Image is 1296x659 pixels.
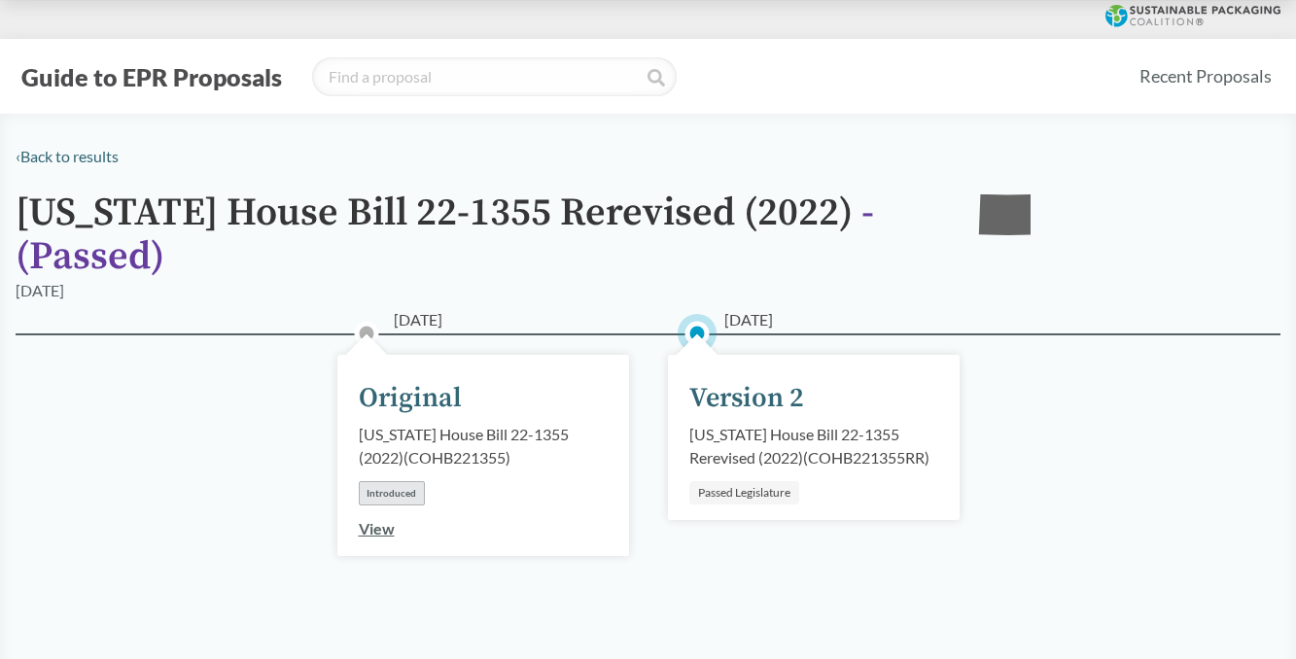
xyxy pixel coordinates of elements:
span: [DATE] [394,308,442,331]
div: Original [359,378,462,419]
a: View [359,519,395,538]
a: ‹Back to results [16,147,119,165]
input: Find a proposal [312,57,677,96]
div: Version 2 [689,378,804,419]
span: [DATE] [724,308,773,331]
div: [US_STATE] House Bill 22-1355 Rerevised (2022) ( COHB221355RR ) [689,423,938,469]
div: [DATE] [16,279,64,302]
div: Passed Legislature [689,481,799,504]
h1: [US_STATE] House Bill 22-1355 Rerevised (2022) [16,191,949,279]
button: Guide to EPR Proposals [16,61,288,92]
a: Recent Proposals [1131,54,1280,98]
span: - ( Passed ) [16,189,874,281]
div: Introduced [359,481,425,505]
div: [US_STATE] House Bill 22-1355 (2022) ( COHB221355 ) [359,423,608,469]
